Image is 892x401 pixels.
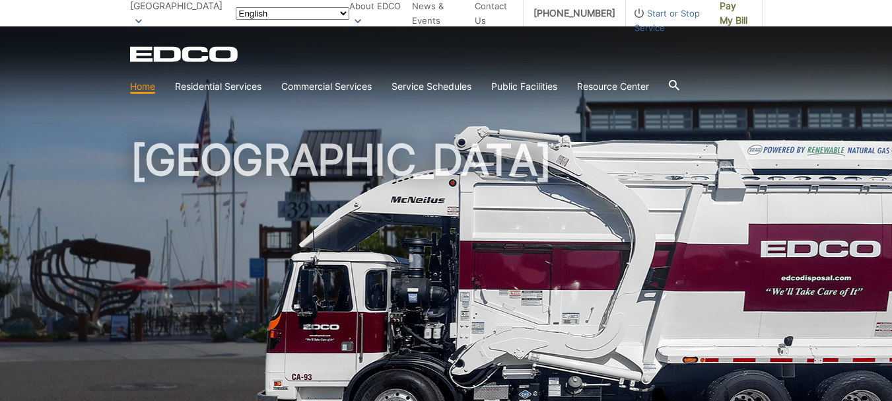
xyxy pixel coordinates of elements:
a: EDCD logo. Return to the homepage. [130,46,240,62]
a: Residential Services [175,79,261,94]
select: Select a language [236,7,349,20]
a: Resource Center [577,79,649,94]
a: Commercial Services [281,79,372,94]
a: Service Schedules [392,79,471,94]
a: Home [130,79,155,94]
a: Public Facilities [491,79,557,94]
